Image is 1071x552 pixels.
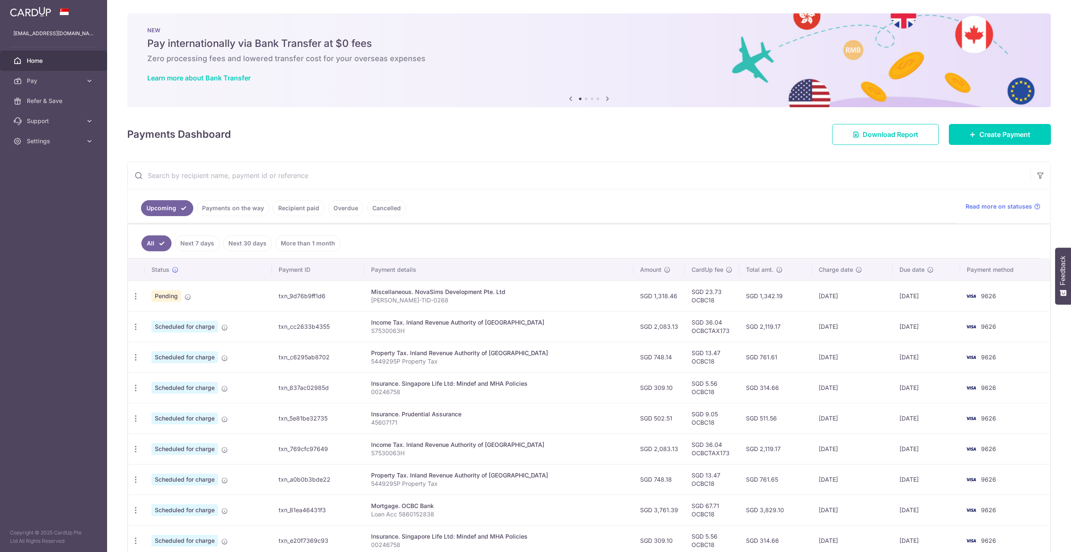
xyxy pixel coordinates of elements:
img: Bank Card [963,383,979,393]
a: Payments on the way [197,200,269,216]
span: Read more on statuses [966,202,1032,211]
img: Bank Card [963,505,979,515]
span: 9626 [981,476,996,483]
td: SGD 13.47 OCBC18 [685,464,739,495]
div: Mortgage. OCBC Bank [371,502,627,510]
span: 9626 [981,292,996,299]
span: 9626 [981,384,996,391]
span: 9626 [981,506,996,513]
td: [DATE] [812,403,892,433]
span: Scheduled for charge [151,443,218,455]
td: SGD 3,761.39 [633,495,685,525]
span: Scheduled for charge [151,382,218,394]
td: SGD 67.71 OCBC18 [685,495,739,525]
td: [DATE] [893,281,960,311]
span: Pending [151,290,181,302]
span: Scheduled for charge [151,504,218,516]
img: Bank Card [963,475,979,485]
td: txn_769cfc97649 [272,433,364,464]
input: Search by recipient name, payment id or reference [128,162,1030,189]
button: Feedback - Show survey [1055,248,1071,304]
h4: Payments Dashboard [127,127,231,142]
td: [DATE] [893,464,960,495]
a: Recipient paid [273,200,325,216]
td: [DATE] [893,495,960,525]
img: Bank Card [963,536,979,546]
p: 00246758 [371,388,627,396]
span: 9626 [981,415,996,422]
td: SGD 1,342.19 [739,281,812,311]
td: SGD 309.10 [633,372,685,403]
td: [DATE] [893,372,960,403]
p: 00246758 [371,541,627,549]
div: Property Tax. Inland Revenue Authority of [GEOGRAPHIC_DATA] [371,471,627,480]
td: [DATE] [812,342,892,372]
a: All [141,235,172,251]
th: Payment method [960,259,1050,281]
span: Feedback [1059,256,1067,285]
p: [PERSON_NAME]-TID-0268 [371,296,627,304]
td: [DATE] [812,433,892,464]
span: Home [27,57,82,65]
img: Bank Card [963,291,979,301]
img: Bank Card [963,322,979,332]
td: [DATE] [812,372,892,403]
span: Download Report [863,129,918,139]
a: Cancelled [367,200,406,216]
td: SGD 3,829.10 [739,495,812,525]
td: SGD 1,318.46 [633,281,685,311]
td: SGD 314.66 [739,372,812,403]
a: Create Payment [949,124,1051,145]
span: 9626 [981,445,996,452]
a: Read more on statuses [966,202,1040,211]
td: SGD 13.47 OCBC18 [685,342,739,372]
a: Download Report [832,124,939,145]
td: txn_cc2633b4355 [272,311,364,342]
img: Bank transfer banner [127,13,1051,107]
h5: Pay internationally via Bank Transfer at $0 fees [147,37,1031,50]
td: SGD 2,119.17 [739,311,812,342]
img: CardUp [10,7,51,17]
span: Settings [27,137,82,145]
td: [DATE] [812,495,892,525]
span: Pay [27,77,82,85]
div: Insurance. Singapore Life Ltd: Mindef and MHA Policies [371,379,627,388]
td: [DATE] [893,342,960,372]
a: Next 7 days [175,235,220,251]
p: S7530063H [371,327,627,335]
a: Next 30 days [223,235,272,251]
div: Income Tax. Inland Revenue Authority of [GEOGRAPHIC_DATA] [371,318,627,327]
td: txn_c6295ab8702 [272,342,364,372]
a: Overdue [328,200,364,216]
td: txn_a0b0b3bde22 [272,464,364,495]
td: [DATE] [893,311,960,342]
td: txn_5e81be32735 [272,403,364,433]
td: txn_81ea46431f3 [272,495,364,525]
span: Scheduled for charge [151,351,218,363]
span: Scheduled for charge [151,413,218,424]
span: 9626 [981,323,996,330]
p: Loan Acc 5860152838 [371,510,627,518]
img: Bank Card [963,352,979,362]
div: Insurance. Prudential Assurance [371,410,627,418]
a: More than 1 month [275,235,341,251]
a: Learn more about Bank Transfer [147,74,251,82]
span: Status [151,266,169,274]
span: Refer & Save [27,97,82,105]
td: SGD 36.04 OCBCTAX173 [685,433,739,464]
h6: Zero processing fees and lowered transfer cost for your overseas expenses [147,54,1031,64]
td: SGD 748.14 [633,342,685,372]
p: 5449295P Property Tax [371,357,627,366]
td: [DATE] [812,281,892,311]
p: S7530063H [371,449,627,457]
td: SGD 502.51 [633,403,685,433]
span: Scheduled for charge [151,535,218,547]
td: SGD 761.61 [739,342,812,372]
td: SGD 5.56 OCBC18 [685,372,739,403]
td: SGD 36.04 OCBCTAX173 [685,311,739,342]
span: Support [27,117,82,125]
td: txn_9d76b9ff1d6 [272,281,364,311]
td: [DATE] [812,311,892,342]
span: Due date [899,266,925,274]
span: Scheduled for charge [151,321,218,333]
